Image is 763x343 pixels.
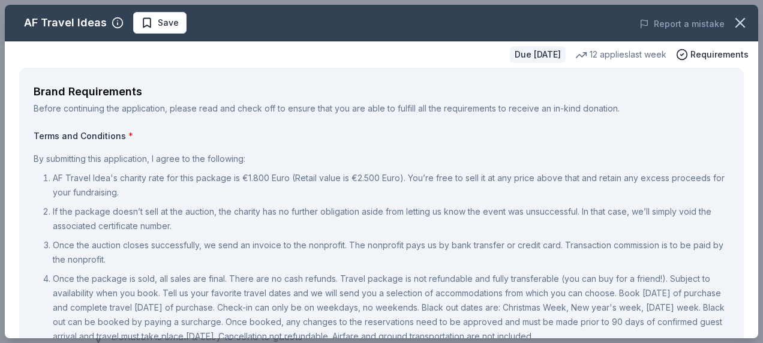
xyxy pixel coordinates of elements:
p: AF Travel Idea's charity rate for this package is €1.800 Euro (Retail value is €2.500 Euro). You’... [53,171,729,200]
span: Save [158,16,179,30]
span: Requirements [690,47,749,62]
p: Once the auction closes successfully, we send an invoice to the nonprofit. The nonprofit pays us ... [53,238,729,267]
div: Before continuing the application, please read and check off to ensure that you are able to fulfi... [34,101,729,116]
button: Save [133,12,187,34]
button: Report a mistake [639,17,725,31]
div: 12 applies last week [575,47,666,62]
label: Terms and Conditions [34,130,729,142]
p: If the package doesn’t sell at the auction, the charity has no further obligation aside from lett... [53,204,729,233]
div: Brand Requirements [34,82,729,101]
div: Due [DATE] [510,46,566,63]
div: AF Travel Ideas [24,13,107,32]
button: Requirements [676,47,749,62]
p: By submitting this application, I agree to the following: [34,152,729,166]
